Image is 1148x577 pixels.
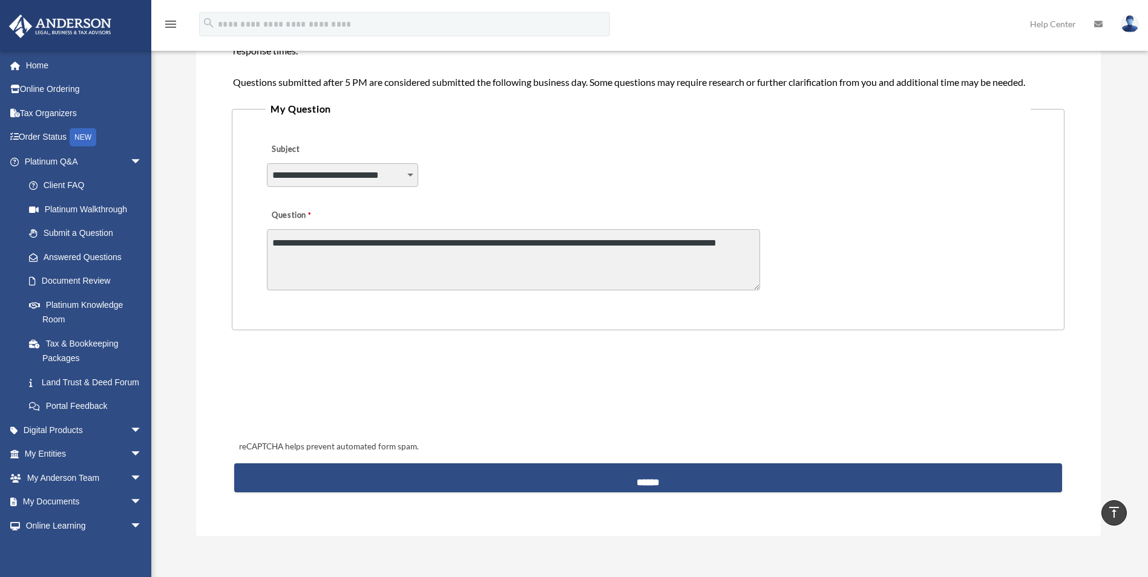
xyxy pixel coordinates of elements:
[8,466,160,490] a: My Anderson Teamarrow_drop_down
[267,207,361,224] label: Question
[130,442,154,467] span: arrow_drop_down
[17,331,160,370] a: Tax & Bookkeeping Packages
[163,21,178,31] a: menu
[130,149,154,174] span: arrow_drop_down
[235,368,419,415] iframe: reCAPTCHA
[17,394,160,419] a: Portal Feedback
[202,16,215,30] i: search
[17,370,160,394] a: Land Trust & Deed Forum
[8,513,160,538] a: Online Learningarrow_drop_down
[234,440,1061,454] div: reCAPTCHA helps prevent automated form spam.
[163,17,178,31] i: menu
[8,125,160,150] a: Order StatusNEW
[17,245,160,269] a: Answered Questions
[8,418,160,442] a: Digital Productsarrow_drop_down
[1107,505,1121,520] i: vertical_align_top
[17,293,160,331] a: Platinum Knowledge Room
[1121,15,1139,33] img: User Pic
[17,174,160,198] a: Client FAQ
[130,513,154,538] span: arrow_drop_down
[1101,500,1127,526] a: vertical_align_top
[17,197,160,221] a: Platinum Walkthrough
[267,141,382,158] label: Subject
[8,149,160,174] a: Platinum Q&Aarrow_drop_down
[8,442,160,466] a: My Entitiesarrow_drop_down
[8,53,160,77] a: Home
[70,128,96,146] div: NEW
[130,418,154,443] span: arrow_drop_down
[130,466,154,491] span: arrow_drop_down
[17,269,160,293] a: Document Review
[266,100,1030,117] legend: My Question
[5,15,115,38] img: Anderson Advisors Platinum Portal
[130,490,154,515] span: arrow_drop_down
[8,77,160,102] a: Online Ordering
[17,221,154,246] a: Submit a Question
[8,101,160,125] a: Tax Organizers
[8,490,160,514] a: My Documentsarrow_drop_down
